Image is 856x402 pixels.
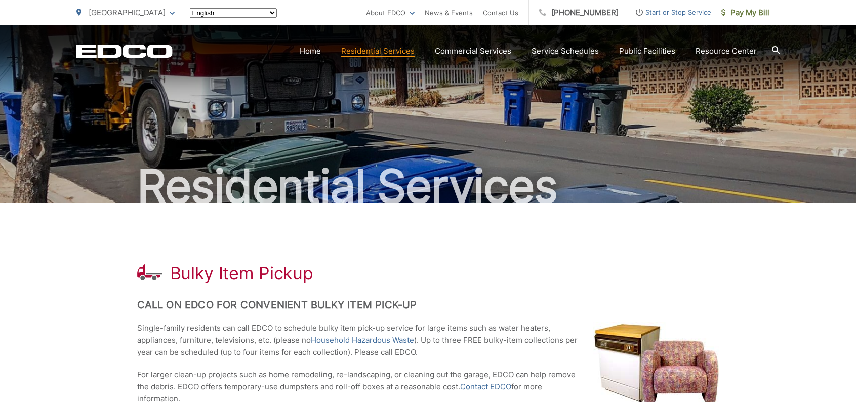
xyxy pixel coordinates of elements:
h2: Residential Services [76,161,780,212]
a: Commercial Services [435,45,511,57]
a: Residential Services [341,45,415,57]
a: Contact EDCO [460,381,511,393]
a: EDCD logo. Return to the homepage. [76,44,173,58]
span: [GEOGRAPHIC_DATA] [89,8,166,17]
a: Home [300,45,321,57]
a: Service Schedules [532,45,599,57]
p: Single-family residents can call EDCO to schedule bulky item pick-up service for large items such... [137,322,719,358]
a: About EDCO [366,7,415,19]
a: Contact Us [483,7,518,19]
h2: Call on EDCO for Convenient Bulky Item Pick-up [137,299,719,311]
h1: Bulky Item Pickup [170,263,313,284]
a: Household Hazardous Waste [311,334,414,346]
span: Pay My Bill [721,7,769,19]
a: News & Events [425,7,473,19]
a: Public Facilities [619,45,675,57]
a: Resource Center [696,45,757,57]
select: Select a language [190,8,277,18]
